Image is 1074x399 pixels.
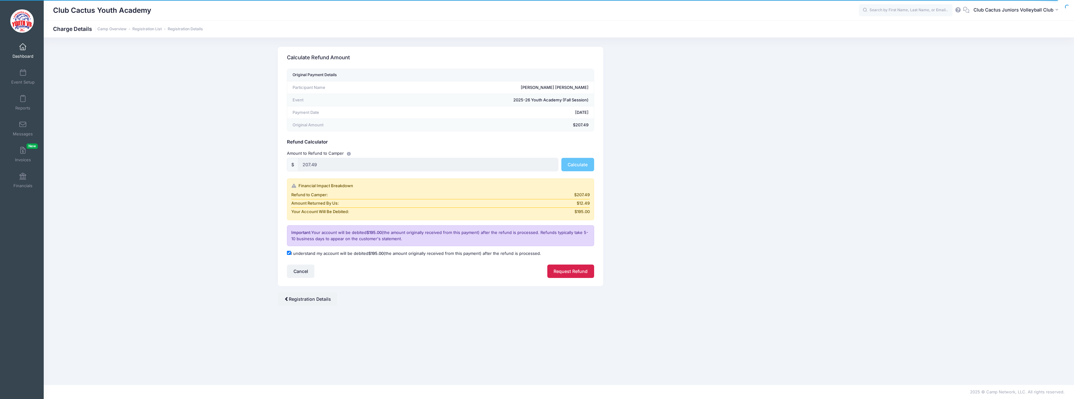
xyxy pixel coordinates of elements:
[287,251,291,255] input: I understand my account will be debited$195.00(the amount originally received from this payment) ...
[368,251,384,256] span: $195.00
[53,26,203,32] h1: Charge Details
[291,183,589,189] div: Financial Impact Breakdown
[27,144,38,149] span: New
[969,3,1065,17] button: Club Cactus Juniors Volleyball Club
[287,106,390,119] td: Payment Date
[8,144,38,165] a: InvoicesNew
[574,192,590,198] span: $207.49
[8,40,38,62] a: Dashboard
[293,71,337,79] div: Original Payment Details
[287,119,390,131] td: Original Amount
[278,292,337,306] a: Registration Details
[11,80,35,85] span: Event Setup
[287,81,390,94] td: Participant Name
[8,92,38,114] a: Reports
[574,209,590,215] span: $195.00
[291,230,311,235] span: Important:
[390,94,594,106] td: 2025-26 Youth Academy (Fall Session)
[97,27,126,32] a: Camp Overview
[132,27,162,32] a: Registration List
[287,139,594,145] h5: Refund Calculator
[367,230,382,235] span: $195.00
[287,225,594,246] div: Your account will be debited (the amount originally received from this payment) after the refund ...
[284,150,597,157] div: Amount to Refund to Camper
[291,192,328,198] span: Refund to Camper:
[298,158,558,171] input: 0.00
[168,27,203,32] a: Registration Details
[390,81,594,94] td: [PERSON_NAME] [PERSON_NAME]
[973,7,1053,13] span: Club Cactus Juniors Volleyball Club
[287,94,390,106] td: Event
[12,54,33,59] span: Dashboard
[291,200,339,207] span: Amount Returned By Us:
[577,200,590,207] span: $12.49
[287,265,314,278] button: Cancel
[10,9,34,33] img: Club Cactus Youth Academy
[8,169,38,191] a: Financials
[291,209,349,215] span: Your Account Will Be Debited:
[970,389,1065,394] span: 2025 © Camp Network, LLC. All rights reserved.
[15,157,31,163] span: Invoices
[13,183,32,188] span: Financials
[287,251,541,257] label: I understand my account will be debited (the amount originally received from this payment) after ...
[390,106,594,119] td: [DATE]
[53,3,151,17] h1: Club Cactus Youth Academy
[15,105,30,111] span: Reports
[8,118,38,139] a: Messages
[390,119,594,131] td: $207.49
[547,265,594,278] button: Request Refund
[287,158,298,171] div: $
[859,4,953,17] input: Search by First Name, Last Name, or Email...
[287,49,350,67] h3: Calculate Refund Amount
[13,131,33,137] span: Messages
[8,66,38,88] a: Event Setup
